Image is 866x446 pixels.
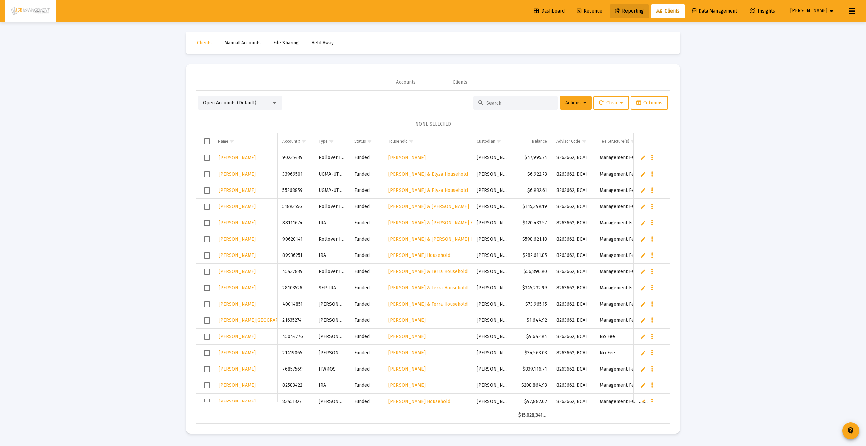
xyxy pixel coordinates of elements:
[472,394,513,410] td: [PERSON_NAME]
[556,139,580,144] div: Advisor Code
[204,366,210,372] div: Select row
[388,269,468,274] span: [PERSON_NAME] & Terra Household
[219,317,301,323] span: [PERSON_NAME][GEOGRAPHIC_DATA]
[640,350,646,356] a: Edit
[847,427,855,435] mat-icon: contact_support
[219,187,256,193] span: [PERSON_NAME]
[472,166,513,182] td: [PERSON_NAME]
[354,220,378,226] div: Funded
[692,8,737,14] span: Data Management
[354,398,378,405] div: Funded
[496,139,501,144] span: Show filter options for column 'Custodian'
[640,171,646,177] a: Edit
[790,8,827,14] span: [PERSON_NAME]
[204,187,210,194] div: Select row
[595,345,654,361] td: No Fee
[472,329,513,345] td: [PERSON_NAME]
[306,36,339,50] a: Held Away
[388,285,468,291] span: [PERSON_NAME] & Terra Household
[314,231,350,247] td: Rollover IRA
[610,4,649,18] a: Reporting
[314,264,350,280] td: Rollover IRA
[552,296,595,312] td: 8263662, BCAI
[213,133,278,150] td: Column Name
[572,4,608,18] a: Revenue
[388,187,468,193] span: [PERSON_NAME] & Elyza Household
[552,329,595,345] td: 8263662, BCAI
[314,182,350,199] td: UGMA-UTMA
[354,301,378,308] div: Funded
[218,315,301,325] a: [PERSON_NAME][GEOGRAPHIC_DATA]
[219,204,256,209] span: [PERSON_NAME]
[486,100,553,106] input: Search
[354,268,378,275] div: Funded
[640,399,646,405] a: Edit
[514,215,552,231] td: $120,433.57
[656,8,680,14] span: Clients
[595,264,654,280] td: Management Fee 1.00%
[314,345,350,361] td: [PERSON_NAME]
[552,377,595,394] td: 8263662, BCAI
[219,252,256,258] span: [PERSON_NAME]
[219,269,256,274] span: [PERSON_NAME]
[472,312,513,329] td: [PERSON_NAME]
[552,394,595,410] td: 8263662, BCAI
[278,247,314,264] td: 89936251
[552,231,595,247] td: 8263662, BCAI
[514,133,552,150] td: Column Balance
[388,220,494,226] span: [PERSON_NAME] & [PERSON_NAME] Household
[640,382,646,388] a: Edit
[278,150,314,166] td: 90235439
[191,36,217,50] a: Clients
[595,166,654,182] td: Management Fee 1.00%
[472,361,513,377] td: [PERSON_NAME]
[219,399,256,404] span: [PERSON_NAME]
[514,247,552,264] td: $282,611.85
[388,350,426,356] span: [PERSON_NAME]
[204,285,210,291] div: Select row
[367,139,372,144] span: Show filter options for column 'Status'
[630,139,635,144] span: Show filter options for column 'Fee Structure(s)'
[278,231,314,247] td: 90620141
[203,100,256,106] span: Open Accounts (Default)
[640,155,646,161] a: Edit
[354,317,378,324] div: Funded
[314,296,350,312] td: [PERSON_NAME]
[219,155,256,161] span: [PERSON_NAME]
[388,218,494,228] a: [PERSON_NAME] & [PERSON_NAME] Household
[388,169,469,179] a: [PERSON_NAME] & Elyza Household
[388,348,426,358] a: [PERSON_NAME]
[631,96,668,110] button: Columns
[532,139,547,144] div: Balance
[615,8,644,14] span: Reporting
[278,329,314,345] td: 45044776
[219,382,256,388] span: [PERSON_NAME]
[268,36,304,50] a: File Sharing
[329,139,334,144] span: Show filter options for column 'Type'
[314,199,350,215] td: Rollover IRA
[582,139,587,144] span: Show filter options for column 'Advisor Code'
[204,382,210,388] div: Select row
[278,166,314,182] td: 33969501
[278,377,314,394] td: 82583422
[396,79,416,86] div: Accounts
[595,182,654,199] td: Management Fee 1.00%
[514,377,552,394] td: $208,864.93
[314,329,350,345] td: [PERSON_NAME]
[314,312,350,329] td: [PERSON_NAME]
[204,334,210,340] div: Select row
[278,182,314,199] td: 55268859
[640,187,646,194] a: Edit
[514,280,552,296] td: $345,232.99
[577,8,602,14] span: Revenue
[640,252,646,259] a: Edit
[218,218,256,228] a: [PERSON_NAME]
[388,250,451,260] a: [PERSON_NAME] Household
[218,364,256,374] a: [PERSON_NAME]
[552,312,595,329] td: 8263662, BCAI
[595,215,654,231] td: Management Fee .85%
[552,166,595,182] td: 8263662, BCAI
[388,236,494,242] span: [PERSON_NAME] & [PERSON_NAME] Household
[595,361,654,377] td: Management Fee .90%
[552,182,595,199] td: 8263662, BCAI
